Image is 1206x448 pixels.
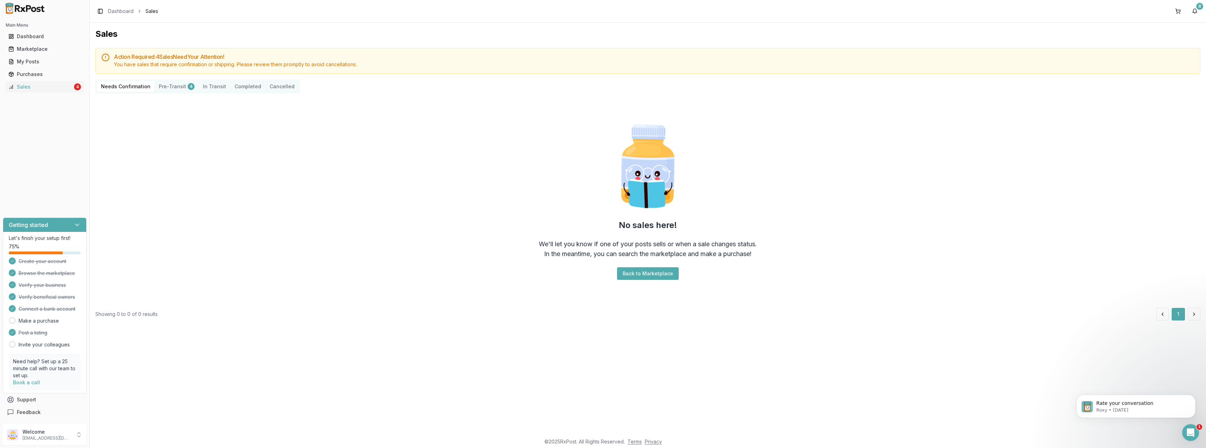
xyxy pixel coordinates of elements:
[6,68,84,81] a: Purchases
[6,43,84,55] a: Marketplace
[1066,380,1206,429] iframe: Intercom notifications message
[17,409,41,416] span: Feedback
[619,220,677,231] h2: No sales here!
[6,30,84,43] a: Dashboard
[9,243,19,250] span: 75 %
[199,81,230,92] button: In Transit
[3,81,87,92] button: Sales4
[3,56,87,67] button: My Posts
[7,429,18,440] img: User avatar
[1182,424,1199,441] iframe: Intercom live chat
[603,122,693,211] img: Smart Pill Bottle
[95,311,158,318] div: Showing 0 to 0 of 0 results
[6,81,84,93] a: Sales4
[13,358,76,379] p: Need help? Set up a 25 minute call with our team to set up.
[155,81,199,92] button: Pre-Transit
[22,428,71,435] p: Welcome
[188,83,195,90] div: 4
[265,81,299,92] button: Cancelled
[6,22,84,28] h2: Main Menu
[22,435,71,441] p: [EMAIL_ADDRESS][DOMAIN_NAME]
[1197,424,1202,430] span: 1
[19,294,75,301] span: Verify beneficial owners
[628,439,642,444] a: Terms
[539,239,757,249] div: We'll let you know if one of your posts sells or when a sale changes status.
[544,249,752,259] div: In the meantime, you can search the marketplace and make a purchase!
[108,8,158,15] nav: breadcrumb
[3,393,87,406] button: Support
[19,305,75,312] span: Connect a bank account
[617,267,679,280] button: Back to Marketplace
[3,3,48,14] img: RxPost Logo
[19,270,75,277] span: Browse the marketplace
[230,81,265,92] button: Completed
[1172,308,1185,321] button: 1
[9,235,81,242] p: Let's finish your setup first!
[108,8,134,15] a: Dashboard
[3,406,87,419] button: Feedback
[8,71,81,78] div: Purchases
[1196,3,1203,10] div: 8
[19,258,66,265] span: Create your account
[97,81,155,92] button: Needs Confirmation
[6,55,84,68] a: My Posts
[3,31,87,42] button: Dashboard
[1189,6,1200,17] button: 8
[8,33,81,40] div: Dashboard
[95,28,1200,40] h1: Sales
[645,439,662,444] a: Privacy
[8,83,73,90] div: Sales
[19,329,47,336] span: Post a listing
[13,379,40,385] a: Book a call
[145,8,158,15] span: Sales
[3,69,87,80] button: Purchases
[74,83,81,90] div: 4
[114,61,1194,68] div: You have sales that require confirmation or shipping. Please review them promptly to avoid cancel...
[114,54,1194,60] h5: Action Required: 4 Sale s Need Your Attention!
[19,341,70,348] a: Invite your colleagues
[8,58,81,65] div: My Posts
[9,221,48,229] h3: Getting started
[8,46,81,53] div: Marketplace
[19,317,59,324] a: Make a purchase
[19,282,66,289] span: Verify your business
[3,43,87,55] button: Marketplace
